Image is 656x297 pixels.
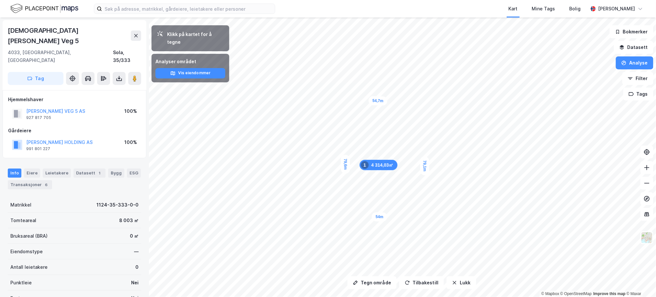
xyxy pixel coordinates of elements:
div: Map marker [360,160,398,170]
div: 0 ㎡ [130,232,139,240]
div: 927 817 705 [26,115,51,120]
div: Matrikkel [10,201,31,209]
div: 4033, [GEOGRAPHIC_DATA], [GEOGRAPHIC_DATA] [8,49,113,64]
div: Eiendomstype [10,248,43,255]
img: logo.f888ab2527a4732fd821a326f86c7f29.svg [10,3,78,14]
div: Bygg [108,169,124,178]
button: Tegn område [347,276,397,289]
div: Kart [509,5,518,13]
div: Transaksjoner [8,180,52,189]
div: [PERSON_NAME] [598,5,635,13]
div: Klikk på kartet for å tegne [167,30,224,46]
button: Lukk [447,276,476,289]
button: Datasett [614,41,653,54]
input: Søk på adresse, matrikkel, gårdeiere, leietakere eller personer [102,4,275,14]
div: Datasett [74,169,106,178]
button: Vis eiendommer [155,68,225,78]
div: Leietakere [43,169,71,178]
button: Tag [8,72,63,85]
div: Sola, 35/333 [113,49,141,64]
div: 6 [43,182,50,188]
div: Bolig [570,5,581,13]
div: Map marker [420,157,429,175]
a: Improve this map [594,291,626,296]
div: 991 801 227 [26,146,50,151]
div: Map marker [372,212,387,222]
div: Kontrollprogram for chat [624,266,656,297]
a: OpenStreetMap [560,291,592,296]
div: 100% [124,107,137,115]
div: Punktleie [10,279,32,287]
div: Map marker [341,155,350,173]
button: Filter [622,72,653,85]
button: Tags [623,88,653,101]
div: Bruksareal (BRA) [10,232,48,240]
button: Tilbakestill [399,276,444,289]
div: 1 [96,170,103,176]
iframe: Chat Widget [624,266,656,297]
div: 1124-35-333-0-0 [96,201,139,209]
div: 1 [361,161,369,169]
button: Bokmerker [610,25,653,38]
div: [DEMOGRAPHIC_DATA][PERSON_NAME] Veg 5 [8,25,131,46]
div: 8 003 ㎡ [119,217,139,224]
div: Hjemmelshaver [8,96,141,103]
img: Z [641,232,653,244]
div: 100% [124,138,137,146]
div: Antall leietakere [10,263,48,271]
div: Gårdeiere [8,127,141,135]
a: Mapbox [541,291,559,296]
div: ESG [127,169,141,178]
div: Nei [131,279,139,287]
div: — [134,248,139,255]
div: Mine Tags [532,5,555,13]
div: Tomteareal [10,217,36,224]
div: Eiere [24,169,40,178]
div: Info [8,169,21,178]
button: Analyse [616,56,653,69]
div: 0 [135,263,139,271]
div: Map marker [368,96,388,105]
div: Analyser området [155,58,225,65]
